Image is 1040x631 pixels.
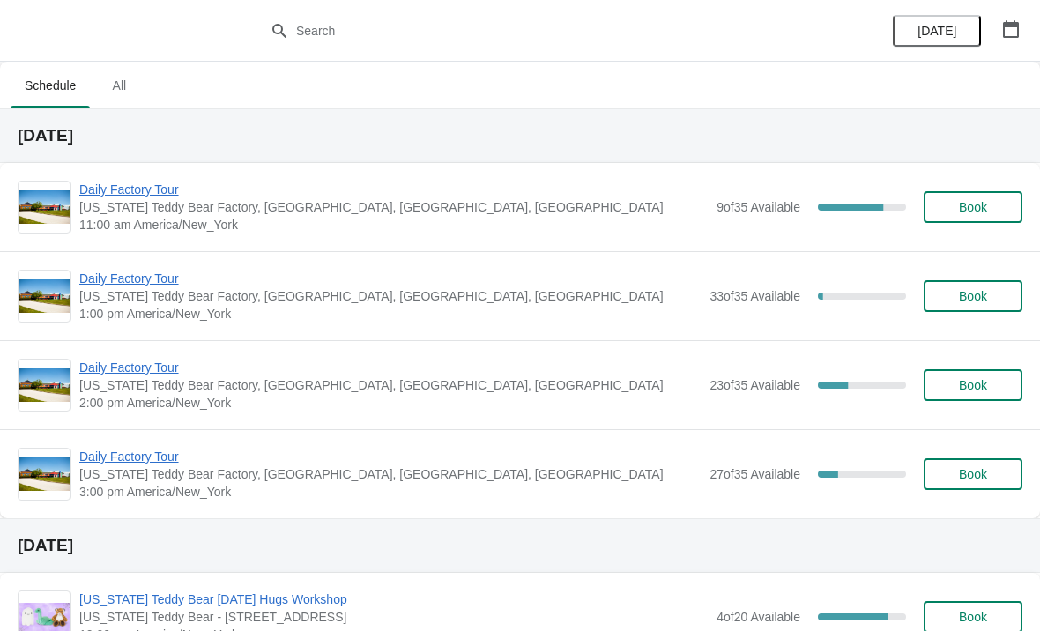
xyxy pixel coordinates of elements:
[79,394,701,412] span: 2:00 pm America/New_York
[893,15,981,47] button: [DATE]
[79,590,708,608] span: [US_STATE] Teddy Bear [DATE] Hugs Workshop
[79,216,708,234] span: 11:00 am America/New_York
[959,378,987,392] span: Book
[79,305,701,323] span: 1:00 pm America/New_York
[924,369,1022,401] button: Book
[79,270,701,287] span: Daily Factory Tour
[917,24,956,38] span: [DATE]
[959,610,987,624] span: Book
[79,465,701,483] span: [US_STATE] Teddy Bear Factory, [GEOGRAPHIC_DATA], [GEOGRAPHIC_DATA], [GEOGRAPHIC_DATA]
[19,190,70,225] img: Daily Factory Tour | Vermont Teddy Bear Factory, Shelburne Road, Shelburne, VT, USA | 11:00 am Am...
[79,198,708,216] span: [US_STATE] Teddy Bear Factory, [GEOGRAPHIC_DATA], [GEOGRAPHIC_DATA], [GEOGRAPHIC_DATA]
[709,378,800,392] span: 23 of 35 Available
[97,70,141,101] span: All
[18,127,1022,145] h2: [DATE]
[959,467,987,481] span: Book
[709,467,800,481] span: 27 of 35 Available
[924,280,1022,312] button: Book
[79,448,701,465] span: Daily Factory Tour
[959,289,987,303] span: Book
[79,376,701,394] span: [US_STATE] Teddy Bear Factory, [GEOGRAPHIC_DATA], [GEOGRAPHIC_DATA], [GEOGRAPHIC_DATA]
[79,608,708,626] span: [US_STATE] Teddy Bear - [STREET_ADDRESS]
[79,181,708,198] span: Daily Factory Tour
[79,359,701,376] span: Daily Factory Tour
[295,15,780,47] input: Search
[19,279,70,314] img: Daily Factory Tour | Vermont Teddy Bear Factory, Shelburne Road, Shelburne, VT, USA | 1:00 pm Ame...
[717,610,800,624] span: 4 of 20 Available
[19,457,70,492] img: Daily Factory Tour | Vermont Teddy Bear Factory, Shelburne Road, Shelburne, VT, USA | 3:00 pm Ame...
[19,368,70,403] img: Daily Factory Tour | Vermont Teddy Bear Factory, Shelburne Road, Shelburne, VT, USA | 2:00 pm Ame...
[79,483,701,501] span: 3:00 pm America/New_York
[959,200,987,214] span: Book
[11,70,90,101] span: Schedule
[717,200,800,214] span: 9 of 35 Available
[18,537,1022,554] h2: [DATE]
[924,191,1022,223] button: Book
[79,287,701,305] span: [US_STATE] Teddy Bear Factory, [GEOGRAPHIC_DATA], [GEOGRAPHIC_DATA], [GEOGRAPHIC_DATA]
[924,458,1022,490] button: Book
[709,289,800,303] span: 33 of 35 Available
